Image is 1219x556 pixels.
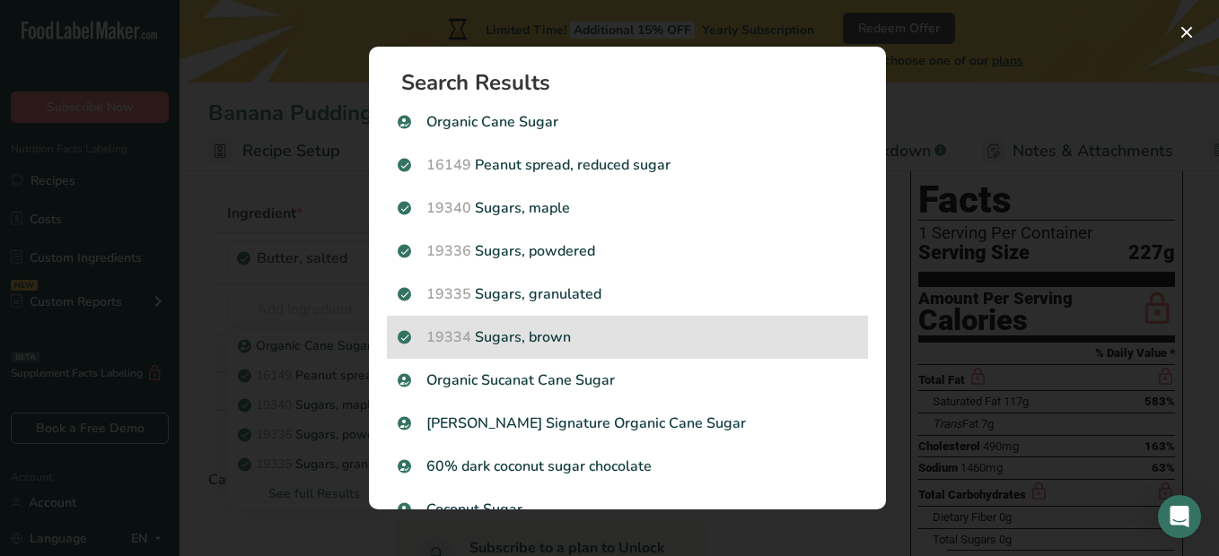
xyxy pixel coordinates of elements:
p: Peanut spread, reduced sugar [398,154,857,176]
p: Sugars, granulated [398,283,857,305]
h1: Search Results [401,72,868,93]
span: 19336 [426,241,471,261]
span: 16149 [426,155,471,175]
span: 19340 [426,198,471,218]
p: Sugars, maple [398,197,857,219]
span: 19334 [426,327,471,347]
p: Organic Sucanat Cane Sugar [398,369,857,391]
div: Open Intercom Messenger [1158,495,1201,538]
p: Organic Cane Sugar [398,111,857,133]
p: Sugars, powdered [398,240,857,262]
p: Sugars, brown [398,326,857,348]
span: 19335 [426,284,471,304]
p: [PERSON_NAME] Signature Organic Cane Sugar [398,413,857,434]
p: Coconut Sugar [398,499,857,520]
p: 60% dark coconut sugar chocolate [398,456,857,477]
